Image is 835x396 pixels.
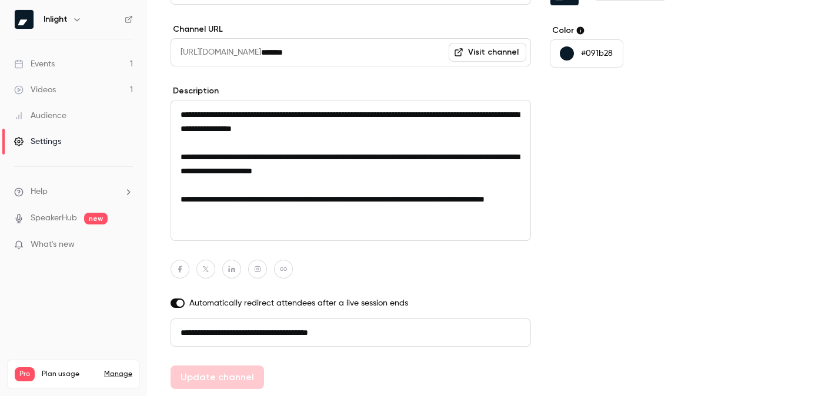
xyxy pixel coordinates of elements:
button: #091b28 [550,39,623,68]
span: [URL][DOMAIN_NAME] [171,38,261,66]
span: new [84,213,108,224]
label: Channel URL [171,24,531,35]
label: Description [171,85,531,97]
p: #091b28 [581,48,613,59]
a: SpeakerHub [31,212,77,224]
li: help-dropdown-opener [14,186,133,198]
label: Color [550,25,730,36]
div: Audience [14,110,66,122]
a: Visit channel [449,43,526,62]
a: Manage [104,370,132,379]
span: Help [31,186,48,198]
span: Pro [15,367,35,381]
span: Plan usage [42,370,97,379]
div: Settings [14,136,61,147]
img: Inlight [15,10,34,29]
label: Automatically redirect attendees after a live session ends [171,297,531,309]
span: What's new [31,239,75,251]
div: Events [14,58,55,70]
div: Videos [14,84,56,96]
h6: Inlight [44,14,68,25]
